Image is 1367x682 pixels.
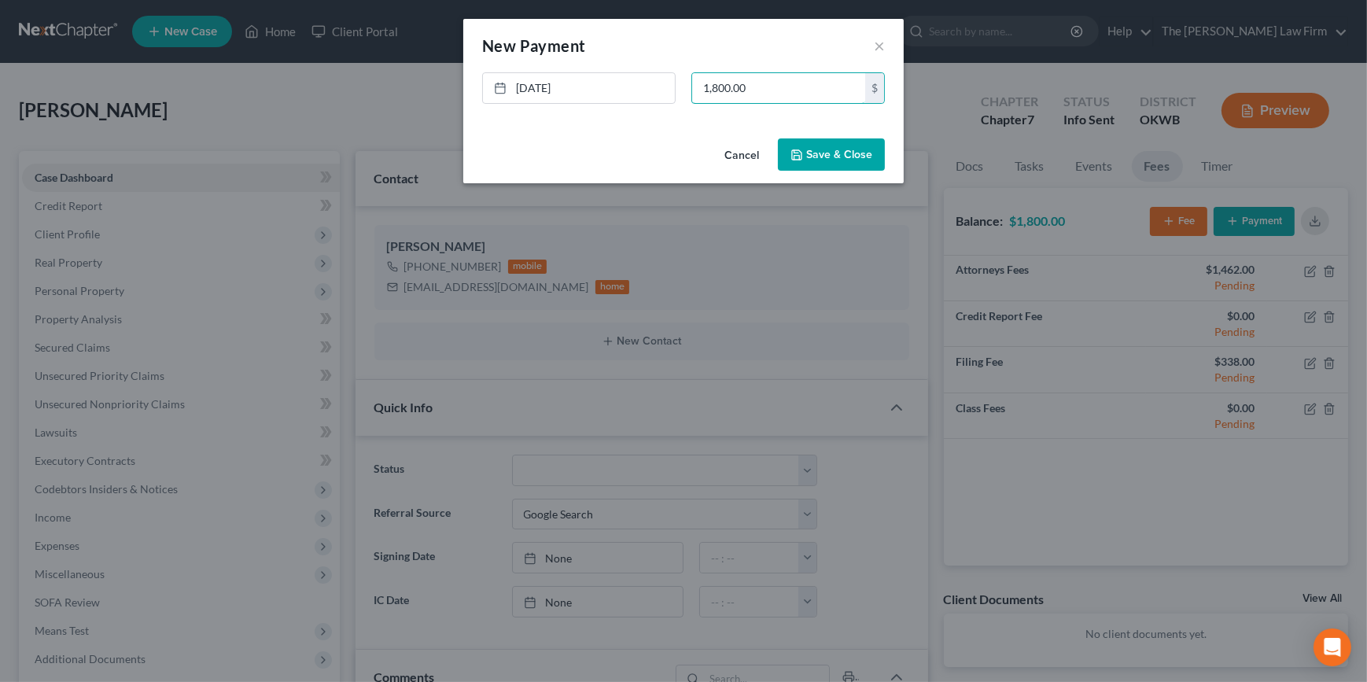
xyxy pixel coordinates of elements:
[874,36,885,55] button: ×
[1314,629,1351,666] div: Open Intercom Messenger
[865,73,884,103] div: $
[778,138,885,171] button: Save & Close
[712,140,772,171] button: Cancel
[483,73,675,103] a: [DATE]
[482,36,585,55] span: New Payment
[692,73,865,103] input: 0.00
